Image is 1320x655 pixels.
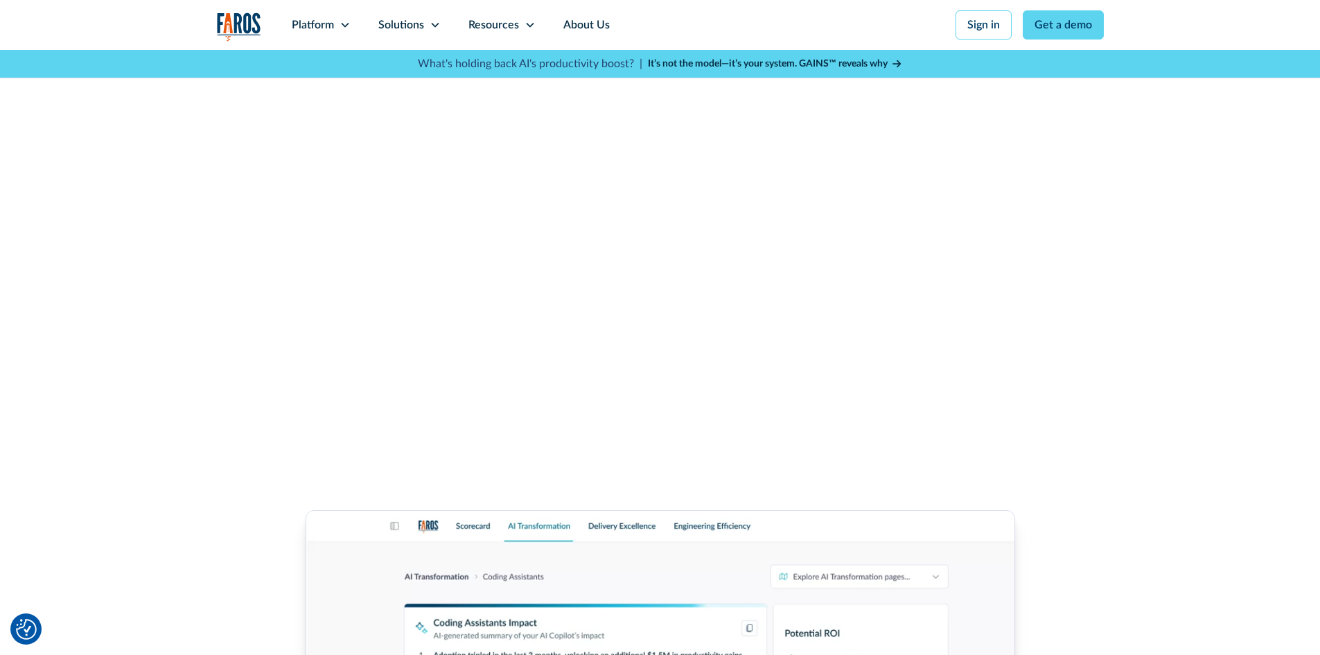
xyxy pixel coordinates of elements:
[956,10,1012,40] a: Sign in
[217,12,261,41] a: home
[16,619,37,640] button: Cookie Settings
[648,57,903,71] a: It’s not the model—it’s your system. GAINS™ reveals why
[648,59,888,69] strong: It’s not the model—it’s your system. GAINS™ reveals why
[1023,10,1104,40] a: Get a demo
[378,17,424,33] div: Solutions
[468,17,519,33] div: Resources
[217,12,261,41] img: Logo of the analytics and reporting company Faros.
[418,55,642,72] p: What's holding back AI's productivity boost? |
[16,619,37,640] img: Revisit consent button
[292,17,334,33] div: Platform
